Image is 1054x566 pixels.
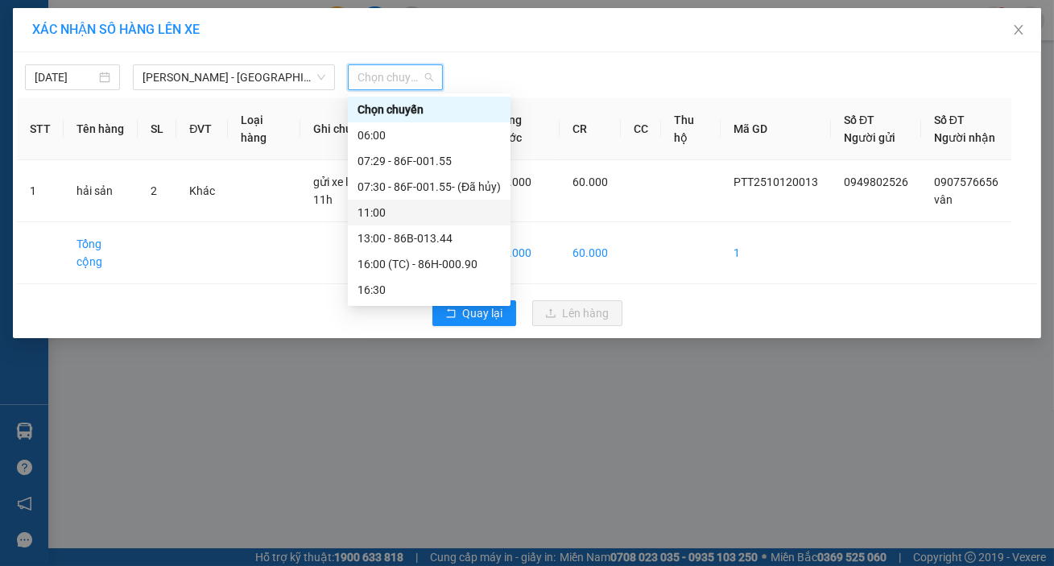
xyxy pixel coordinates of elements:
[228,98,300,160] th: Loại hàng
[572,176,608,188] span: 60.000
[176,98,228,160] th: ĐVT
[358,152,501,170] div: 07:29 - 86F-001.55
[996,8,1041,53] button: Close
[934,176,998,188] span: 0907576656
[91,68,211,85] text: PTT2510120030
[143,65,325,89] span: Phan Thiết - Đà Lạt
[496,176,531,188] span: 60.000
[661,98,721,160] th: Thu hộ
[358,255,501,273] div: 16:00 (TC) - 86H-000.90
[721,98,831,160] th: Mã GD
[934,193,953,206] span: vân
[151,184,157,197] span: 2
[17,160,64,222] td: 1
[934,114,965,126] span: Số ĐT
[532,300,622,326] button: uploadLên hàng
[313,176,393,206] span: gửi xe limousine 11h
[934,131,995,144] span: Người nhận
[300,98,419,160] th: Ghi chú
[316,72,326,82] span: down
[358,178,501,196] div: 07:30 - 86F-001.55 - (Đã hủy)
[64,160,138,222] td: hải sản
[621,98,661,160] th: CC
[141,94,289,128] div: Nhận: VP [GEOGRAPHIC_DATA]
[17,98,64,160] th: STT
[64,98,138,160] th: Tên hàng
[35,68,96,86] input: 12/10/2025
[358,281,501,299] div: 16:30
[358,204,501,221] div: 11:00
[32,22,200,37] span: XÁC NHẬN SỐ HÀNG LÊN XE
[463,304,503,322] span: Quay lại
[64,222,138,284] td: Tổng cộng
[176,160,228,222] td: Khác
[358,65,433,89] span: Chọn chuyến
[358,101,501,118] div: Chọn chuyến
[483,98,560,160] th: Tổng cước
[12,94,133,128] div: Gửi: VP [PERSON_NAME]
[1012,23,1025,36] span: close
[348,97,510,122] div: Chọn chuyến
[445,308,457,320] span: rollback
[844,131,895,144] span: Người gửi
[560,98,621,160] th: CR
[483,222,560,284] td: 60.000
[734,176,818,188] span: PTT2510120013
[138,98,176,160] th: SL
[358,126,501,144] div: 06:00
[844,114,874,126] span: Số ĐT
[844,176,908,188] span: 0949802526
[560,222,621,284] td: 60.000
[432,300,516,326] button: rollbackQuay lại
[358,229,501,247] div: 13:00 - 86B-013.44
[721,222,831,284] td: 1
